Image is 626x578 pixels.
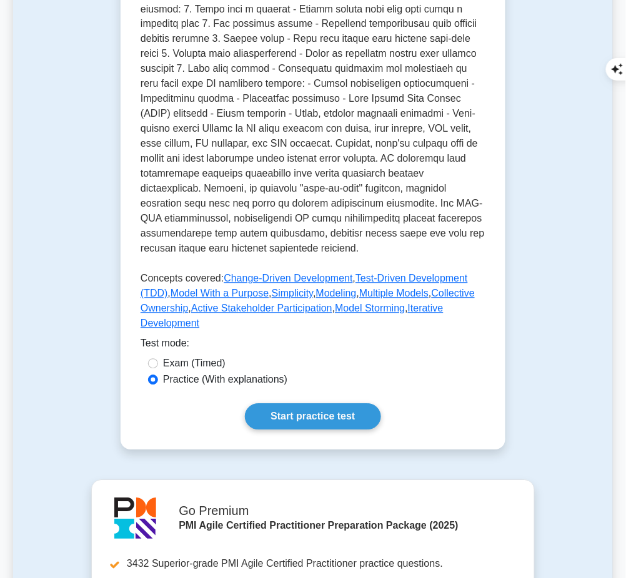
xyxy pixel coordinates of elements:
a: Multiple Models [359,288,429,299]
p: Concepts covered: , , , , , , , , , [141,272,485,336]
a: Simplicity [272,288,313,299]
a: Active Stakeholder Participation [191,303,332,314]
a: Modeling [316,288,357,299]
a: Iterative Development [141,303,444,329]
div: Test mode: [141,336,485,356]
a: Test-Driven Development (TDD) [141,273,468,299]
a: Change-Driven Development [224,273,352,284]
a: Model With a Purpose [171,288,269,299]
a: Start practice test [245,404,380,430]
label: Practice (With explanations) [163,373,287,388]
a: Model Storming [335,303,405,314]
label: Exam (Timed) [163,356,226,371]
